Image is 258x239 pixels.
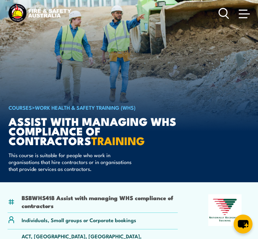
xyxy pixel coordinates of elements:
[234,215,253,233] button: chat-button
[22,194,178,210] li: BSBWHS418 Assist with managing WHS compliance of contractors
[9,104,32,111] a: COURSES
[22,216,136,223] p: Individuals, Small groups or Corporate bookings
[9,103,178,111] h6: >
[91,132,145,149] strong: TRAINING
[35,104,136,111] a: Work Health & Safety Training (WHS)
[9,116,178,145] h1: Assist with Managing WHS Compliance of Contractors
[9,152,134,172] p: This course is suitable for people who work in organisations that hire contractors or in organisa...
[208,194,242,226] img: Nationally Recognised Training logo.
